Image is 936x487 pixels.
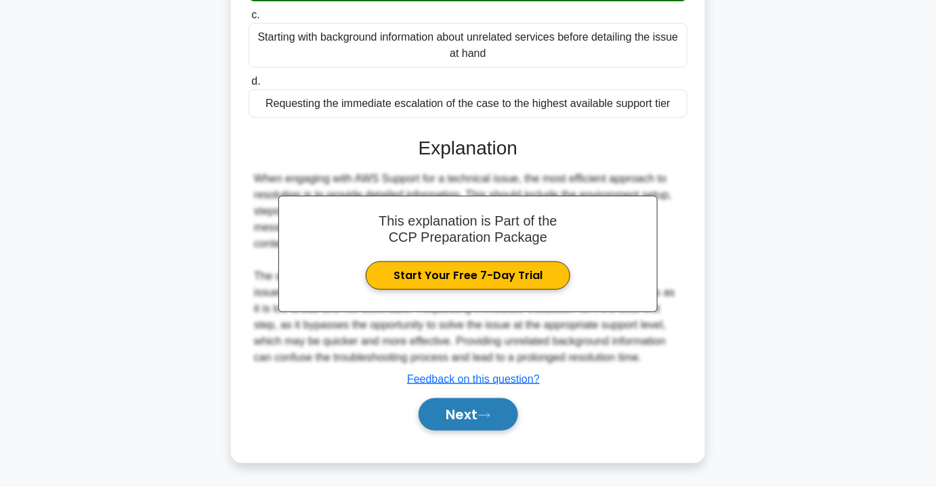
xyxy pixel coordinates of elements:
[254,171,682,366] div: When engaging with AWS Support for a technical issue, the most efficient approach to resolution i...
[407,373,540,385] a: Feedback on this question?
[366,261,570,290] a: Start Your Free 7-Day Trial
[249,23,687,68] div: Starting with background information about unrelated services before detailing the issue at hand
[419,398,518,431] button: Next
[251,9,259,20] span: c.
[251,75,260,87] span: d.
[249,89,687,118] div: Requesting the immediate escalation of the case to the highest available support tier
[257,137,679,160] h3: Explanation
